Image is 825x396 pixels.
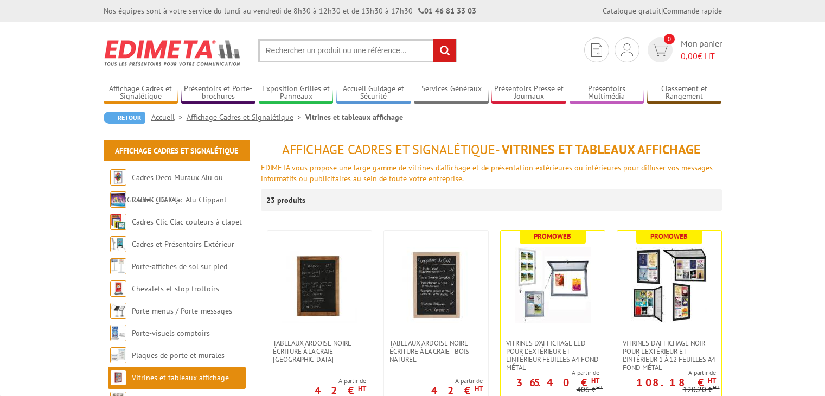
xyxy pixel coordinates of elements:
[282,247,357,323] img: Tableaux Ardoise Noire écriture à la craie - Bois Foncé
[181,84,256,102] a: Présentoirs et Porte-brochures
[132,261,227,271] a: Porte-affiches de sol sur pied
[110,258,126,274] img: Porte-affiches de sol sur pied
[603,6,661,16] a: Catalogue gratuit
[259,84,334,102] a: Exposition Grilles et Panneaux
[104,84,178,102] a: Affichage Cadres et Signalétique
[132,373,229,382] a: Vitrines et tableaux affichage
[433,39,456,62] input: rechercher
[104,5,476,16] div: Nos équipes sont à votre service du lundi au vendredi de 8h30 à 12h30 et de 13h30 à 17h30
[636,379,716,386] p: 108.18 €
[631,247,707,323] img: VITRINES D'AFFICHAGE NOIR POUR L'EXTÉRIEUR ET L'INTÉRIEUR 1 À 12 FEUILLES A4 FOND MÉTAL
[681,50,698,61] span: 0,00
[151,112,187,122] a: Accueil
[570,84,644,102] a: Présentoirs Multimédia
[491,84,566,102] a: Présentoirs Presse et Journaux
[515,247,591,323] img: Vitrines d'affichage LED pour l'extérieur et l'intérieur feuilles A4 fond métal
[596,384,603,391] sup: HT
[617,339,721,372] a: VITRINES D'AFFICHAGE NOIR POUR L'EXTÉRIEUR ET L'INTÉRIEUR 1 À 12 FEUILLES A4 FOND MÉTAL
[506,339,599,372] span: Vitrines d'affichage LED pour l'extérieur et l'intérieur feuilles A4 fond métal
[683,386,720,394] p: 120.20 €
[681,37,722,62] span: Mon panier
[591,376,599,385] sup: HT
[358,384,366,393] sup: HT
[104,33,242,73] img: Edimeta
[398,247,474,323] img: Tableaux Ardoise Noire écriture à la craie - Bois Naturel
[384,339,488,363] a: Tableaux Ardoise Noire écriture à la craie - Bois Naturel
[104,112,145,124] a: Retour
[431,376,483,385] span: A partir de
[261,162,722,184] p: EDIMETA vous propose une large gamme de vitrines d'affichage et de présentation extérieures ou in...
[713,384,720,391] sup: HT
[652,44,668,56] img: devis rapide
[336,84,411,102] a: Accueil Guidage et Sécurité
[708,376,716,385] sup: HT
[623,339,716,372] span: VITRINES D'AFFICHAGE NOIR POUR L'EXTÉRIEUR ET L'INTÉRIEUR 1 À 12 FEUILLES A4 FOND MÉTAL
[132,239,234,249] a: Cadres et Présentoirs Extérieur
[110,325,126,341] img: Porte-visuels comptoirs
[431,387,483,394] p: 42 €
[110,347,126,363] img: Plaques de porte et murales
[115,146,238,156] a: Affichage Cadres et Signalétique
[132,195,227,205] a: Cadres Clic-Clac Alu Clippant
[132,306,232,316] a: Porte-menus / Porte-messages
[475,384,483,393] sup: HT
[621,43,633,56] img: devis rapide
[261,143,722,157] h1: - Vitrines et tableaux affichage
[647,84,722,102] a: Classement et Rangement
[617,368,716,377] span: A partir de
[389,339,483,363] span: Tableaux Ardoise Noire écriture à la craie - Bois Naturel
[110,369,126,386] img: Vitrines et tableaux affichage
[132,328,210,338] a: Porte-visuels comptoirs
[534,232,571,241] b: Promoweb
[187,112,305,122] a: Affichage Cadres et Signalétique
[414,84,489,102] a: Services Généraux
[266,189,307,211] p: 23 produits
[110,173,223,205] a: Cadres Deco Muraux Alu ou [GEOGRAPHIC_DATA]
[681,50,722,62] span: € HT
[110,214,126,230] img: Cadres Clic-Clac couleurs à clapet
[273,339,366,363] span: Tableaux Ardoise Noire écriture à la craie - [GEOGRAPHIC_DATA]
[132,350,225,360] a: Plaques de porte et murales
[603,5,722,16] div: |
[663,6,722,16] a: Commande rapide
[315,387,366,394] p: 42 €
[664,34,675,44] span: 0
[110,280,126,297] img: Chevalets et stop trottoirs
[110,303,126,319] img: Porte-menus / Porte-messages
[110,169,126,186] img: Cadres Deco Muraux Alu ou Bois
[418,6,476,16] strong: 01 46 81 33 03
[501,368,599,377] span: A partir de
[650,232,688,241] b: Promoweb
[132,284,219,293] a: Chevalets et stop trottoirs
[110,236,126,252] img: Cadres et Présentoirs Extérieur
[315,376,366,385] span: A partir de
[132,217,242,227] a: Cadres Clic-Clac couleurs à clapet
[282,141,495,158] span: Affichage Cadres et Signalétique
[577,386,603,394] p: 406 €
[501,339,605,372] a: Vitrines d'affichage LED pour l'extérieur et l'intérieur feuilles A4 fond métal
[258,39,457,62] input: Rechercher un produit ou une référence...
[591,43,602,57] img: devis rapide
[645,37,722,62] a: devis rapide 0 Mon panier 0,00€ HT
[267,339,372,363] a: Tableaux Ardoise Noire écriture à la craie - [GEOGRAPHIC_DATA]
[516,379,599,386] p: 365.40 €
[305,112,403,123] li: Vitrines et tableaux affichage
